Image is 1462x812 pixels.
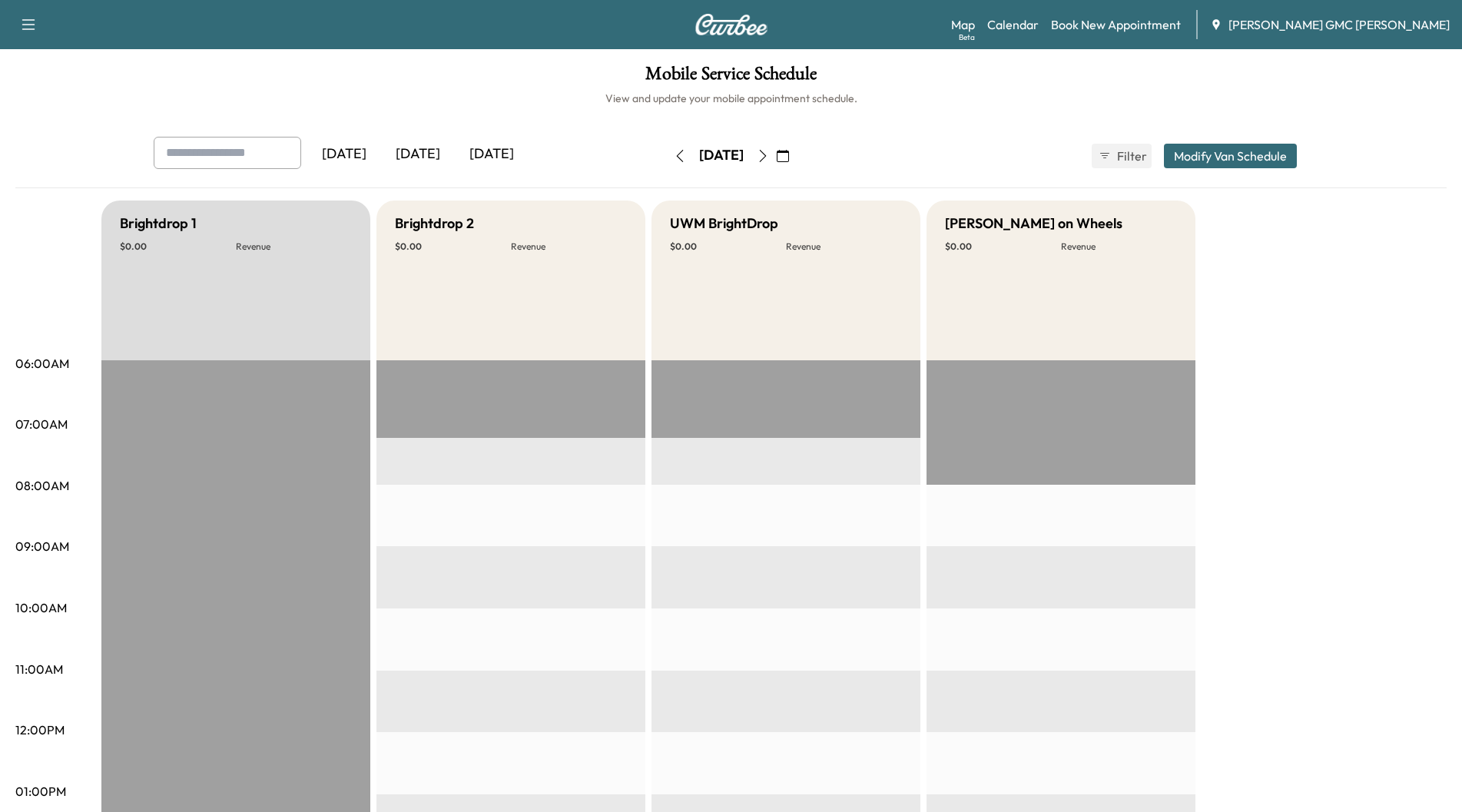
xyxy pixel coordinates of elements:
[455,137,529,172] div: [DATE]
[987,15,1039,34] a: Calendar
[15,476,69,495] p: 08:00AM
[15,660,63,678] p: 11:00AM
[695,14,768,35] img: Curbee Logo
[951,15,975,34] a: MapBeta
[395,213,474,234] h5: Brightdrop 2
[15,782,66,800] p: 01:00PM
[120,240,236,253] p: $ 0.00
[1164,144,1297,168] button: Modify Van Schedule
[15,354,69,373] p: 06:00AM
[236,240,352,253] p: Revenue
[670,213,778,234] h5: UWM BrightDrop
[15,537,69,555] p: 09:00AM
[381,137,455,172] div: [DATE]
[786,240,902,253] p: Revenue
[1228,15,1450,34] span: [PERSON_NAME] GMC [PERSON_NAME]
[15,65,1447,91] h1: Mobile Service Schedule
[15,598,67,617] p: 10:00AM
[1117,147,1145,165] span: Filter
[15,91,1447,106] h6: View and update your mobile appointment schedule.
[1061,240,1177,253] p: Revenue
[670,240,786,253] p: $ 0.00
[395,240,511,253] p: $ 0.00
[959,31,975,43] div: Beta
[699,146,744,165] div: [DATE]
[15,721,65,739] p: 12:00PM
[1092,144,1152,168] button: Filter
[120,213,197,234] h5: Brightdrop 1
[307,137,381,172] div: [DATE]
[945,213,1122,234] h5: [PERSON_NAME] on Wheels
[511,240,627,253] p: Revenue
[15,415,68,433] p: 07:00AM
[945,240,1061,253] p: $ 0.00
[1051,15,1181,34] a: Book New Appointment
